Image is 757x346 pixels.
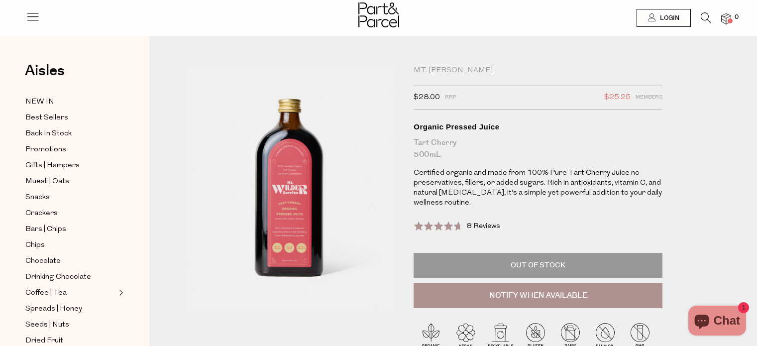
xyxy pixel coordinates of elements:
span: Coffee | Tea [25,287,67,299]
p: Certified organic and made from 100% Pure Tart Cherry Juice no preservatives, fillers, or added s... [414,168,662,208]
span: Crackers [25,208,58,220]
span: NEW IN [25,96,54,108]
img: A bottle of Mt Wilder organic pressed juice with a red label on a white background. [179,66,399,325]
a: Spreads | Honey [25,303,116,315]
a: Snacks [25,191,116,204]
span: Bars | Chips [25,224,66,235]
span: $25.25 [604,91,631,104]
a: Best Sellers [25,112,116,124]
span: Best Sellers [25,112,68,124]
a: Crackers [25,207,116,220]
div: Tart Cherry 500mL [414,137,662,161]
span: Gifts | Hampers [25,160,80,172]
a: Muesli | Oats [25,175,116,188]
inbox-online-store-chat: Shopify online store chat [685,306,749,338]
a: 0 [721,13,731,24]
span: RRP [445,91,456,104]
span: Drinking Chocolate [25,271,91,283]
a: NEW IN [25,96,116,108]
span: Chips [25,239,45,251]
a: Gifts | Hampers [25,159,116,172]
span: 0 [732,13,741,22]
a: Chips [25,239,116,251]
button: Expand/Collapse Coffee | Tea [116,287,123,299]
span: Spreads | Honey [25,303,82,315]
span: Chocolate [25,255,61,267]
a: Chocolate [25,255,116,267]
a: Login [637,9,691,27]
div: Mt. [PERSON_NAME] [414,66,662,76]
div: Organic Pressed Juice [414,122,662,132]
span: 8 Reviews [467,223,500,230]
p: Out of Stock [414,253,662,278]
span: Aisles [25,60,65,82]
a: Bars | Chips [25,223,116,235]
span: Snacks [25,192,50,204]
span: Back In Stock [25,128,72,140]
a: Aisles [25,63,65,88]
span: Login [657,14,679,22]
button: Notify When Available [414,283,662,309]
span: Members [636,91,662,104]
span: Muesli | Oats [25,176,69,188]
span: Seeds | Nuts [25,319,69,331]
a: Drinking Chocolate [25,271,116,283]
a: Seeds | Nuts [25,319,116,331]
a: Back In Stock [25,127,116,140]
img: Part&Parcel [358,2,399,27]
a: Coffee | Tea [25,287,116,299]
a: Promotions [25,143,116,156]
span: Promotions [25,144,66,156]
span: $28.00 [414,91,440,104]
